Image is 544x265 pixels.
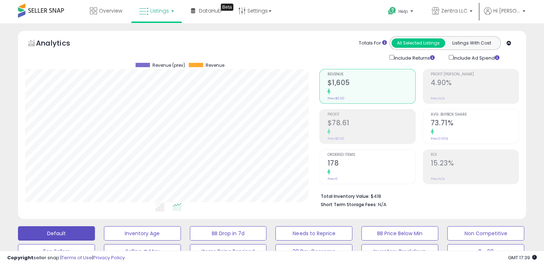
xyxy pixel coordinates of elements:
[190,244,267,259] button: Items Being Repriced
[327,96,344,101] small: Prev: $0.00
[36,38,84,50] h5: Analytics
[431,73,518,76] span: Profit [PERSON_NAME]
[327,153,415,157] span: Ordered Items
[275,226,352,241] button: Needs to Reprice
[7,255,125,261] div: seller snap | |
[18,244,95,259] button: Top Sellers
[447,226,524,241] button: Non Competitive
[445,38,498,48] button: Listings With Cost
[327,73,415,76] span: Revenue
[104,244,181,259] button: Selling @ Max
[378,201,386,208] span: N/A
[327,119,415,129] h2: $78.61
[361,226,438,241] button: BB Price Below Min
[431,136,448,141] small: Prev: 0.00%
[508,254,537,261] span: 2025-10-13 17:39 GMT
[104,226,181,241] button: Inventory Age
[431,177,445,181] small: Prev: N/A
[7,254,33,261] strong: Copyright
[221,4,233,11] div: Tooltip anchor
[150,7,169,14] span: Listings
[398,8,408,14] span: Help
[431,119,518,129] h2: 73.71%
[447,244,524,259] button: 0 - 90
[206,63,224,68] span: Revenue
[190,226,267,241] button: BB Drop in 7d
[320,193,369,199] b: Total Inventory Value:
[359,40,387,47] div: Totals For
[275,244,352,259] button: 30 Day Decrease
[152,63,185,68] span: Revenue (prev)
[493,7,520,14] span: Hi [PERSON_NAME]
[441,7,467,14] span: Zentra LLC
[388,6,397,15] i: Get Help
[327,113,415,117] span: Profit
[327,136,344,141] small: Prev: $0.00
[361,244,438,259] button: Inventory Breakdown
[431,96,445,101] small: Prev: N/A
[384,54,443,62] div: Include Returns
[431,159,518,169] h2: 15.23%
[327,177,337,181] small: Prev: 0
[382,1,420,23] a: Help
[199,7,221,14] span: DataHub
[93,254,125,261] a: Privacy Policy
[327,79,415,88] h2: $1,605
[99,7,122,14] span: Overview
[392,38,445,48] button: All Selected Listings
[18,226,95,241] button: Default
[431,79,518,88] h2: 4.90%
[327,159,415,169] h2: 178
[61,254,92,261] a: Terms of Use
[320,191,513,200] li: $418
[443,54,511,62] div: Include Ad Spend
[484,7,525,23] a: Hi [PERSON_NAME]
[431,113,518,117] span: Avg. Buybox Share
[431,153,518,157] span: ROI
[320,201,376,208] b: Short Term Storage Fees:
